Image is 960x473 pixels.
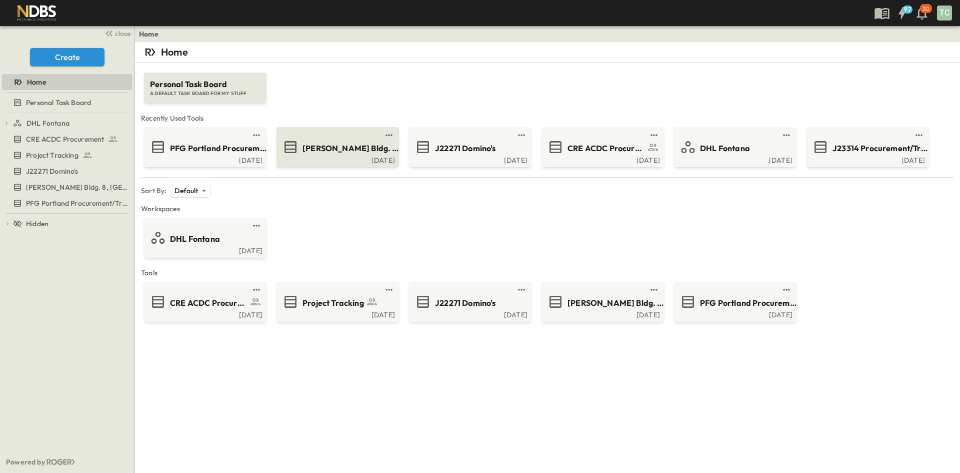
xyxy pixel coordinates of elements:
[26,150,78,160] span: Project Tracking
[174,186,198,196] p: Default
[141,204,954,214] span: Workspaces
[913,129,925,141] button: test
[2,163,132,179] div: J22271 Domino'stest
[780,129,792,141] button: test
[26,98,91,108] span: Personal Task Board
[411,155,527,163] a: [DATE]
[30,48,104,66] button: Create
[170,233,220,245] span: DHL Fontana
[543,310,660,318] a: [DATE]
[2,147,132,163] div: Project Trackingtest
[100,26,132,40] button: close
[27,77,46,87] span: Home
[26,198,130,208] span: PFG Portland Procurement/Tracking
[302,297,364,309] span: Project Tracking
[278,310,395,318] a: [DATE]
[411,139,527,155] a: J22271 Domino's
[26,118,69,128] span: DHL Fontana
[146,310,262,318] a: [DATE]
[2,96,130,110] a: Personal Task Board
[808,139,925,155] a: J23314 Procurement/Tracking
[2,148,130,162] a: Project Tracking
[141,186,166,196] p: Sort By:
[904,6,911,14] h6: 97
[567,143,645,154] span: CRE ACDC Procurement
[150,90,260,97] span: A DEFAULT TASK BOARD FOR MY STUFF
[26,166,78,176] span: J22271 Domino's
[12,3,61,24] img: 21e55f6baeff125b30a45465d0e70b50eae5a7d0cf88fa6f7f5a0c3ff4ea74cb.png
[139,29,158,39] a: Home
[141,268,954,278] span: Tools
[808,155,925,163] div: [DATE]
[146,294,262,310] a: CRE ACDC Procurement
[2,131,132,147] div: CRE ACDC Procurementtest
[2,196,130,210] a: PFG Portland Procurement/Tracking
[567,297,665,309] span: [PERSON_NAME] Bldg. 8, [GEOGRAPHIC_DATA], [GEOGRAPHIC_DATA]
[139,29,164,39] nav: breadcrumbs
[26,219,48,229] span: Hidden
[2,132,130,146] a: CRE ACDC Procurement
[26,182,130,192] span: [PERSON_NAME] Bldg. 8, [GEOGRAPHIC_DATA], [GEOGRAPHIC_DATA]
[780,284,792,296] button: test
[676,310,792,318] a: [DATE]
[150,79,260,90] span: Personal Task Board
[383,129,395,141] button: test
[435,297,496,309] span: J22271 Domino's
[170,297,247,309] span: CRE ACDC Procurement
[250,220,262,232] button: test
[170,184,210,198] div: Default
[937,6,952,21] div: TC
[161,45,188,59] p: Home
[2,179,132,195] div: [PERSON_NAME] Bldg. 8, [GEOGRAPHIC_DATA], [GEOGRAPHIC_DATA]test
[936,5,953,22] button: TC
[435,143,496,154] span: J22271 Domino's
[2,164,130,178] a: J22271 Domino's
[2,180,130,194] a: [PERSON_NAME] Bldg. 8, [GEOGRAPHIC_DATA], [GEOGRAPHIC_DATA]
[648,284,660,296] button: test
[543,294,660,310] a: [PERSON_NAME] Bldg. 8, [GEOGRAPHIC_DATA], [GEOGRAPHIC_DATA]
[13,116,130,130] a: DHL Fontana
[2,115,132,131] div: DHL Fontanatest
[543,139,660,155] a: CRE ACDC Procurement
[2,95,132,111] div: Personal Task Boardtest
[2,75,130,89] a: Home
[411,294,527,310] a: J22271 Domino's
[146,246,262,254] a: [DATE]
[515,129,527,141] button: test
[676,155,792,163] a: [DATE]
[515,284,527,296] button: test
[146,230,262,246] a: DHL Fontana
[250,284,262,296] button: test
[170,143,267,154] span: PFG Portland Procurement/Tracking
[146,139,262,155] a: PFG Portland Procurement/Tracking
[26,134,104,144] span: CRE ACDC Procurement
[146,155,262,163] a: [DATE]
[278,155,395,163] a: [DATE]
[676,294,792,310] a: PFG Portland Procurement/Tracking
[922,5,929,13] p: 30
[676,139,792,155] a: DHL Fontana
[2,195,132,211] div: PFG Portland Procurement/Trackingtest
[700,143,750,154] span: DHL Fontana
[141,113,954,123] span: Recently Used Tools
[892,4,912,22] button: 97
[115,29,130,39] span: close
[543,155,660,163] a: [DATE]
[278,294,395,310] a: Project Tracking
[648,129,660,141] button: test
[278,139,395,155] a: [PERSON_NAME] Bldg. 8, [GEOGRAPHIC_DATA], [GEOGRAPHIC_DATA]
[832,143,930,154] span: J23314 Procurement/Tracking
[383,284,395,296] button: test
[411,310,527,318] a: [DATE]
[302,143,400,154] span: [PERSON_NAME] Bldg. 8, [GEOGRAPHIC_DATA], [GEOGRAPHIC_DATA]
